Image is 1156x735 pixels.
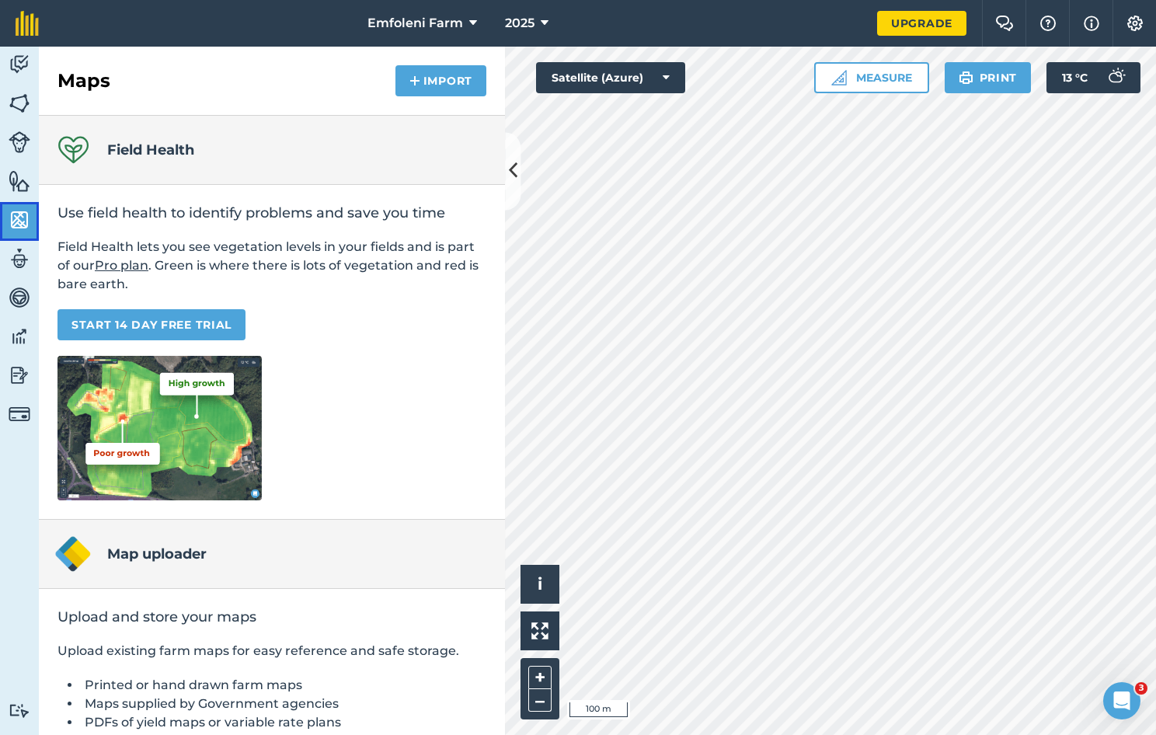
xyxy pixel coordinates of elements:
[531,622,548,639] img: Four arrows, one pointing top left, one top right, one bottom right and the last bottom left
[57,642,486,660] p: Upload existing farm maps for easy reference and safe storage.
[995,16,1014,31] img: Two speech bubbles overlapping with the left bubble in the forefront
[521,565,559,604] button: i
[57,204,486,222] h2: Use field health to identify problems and save you time
[395,65,486,96] button: Import
[54,535,92,573] img: Map uploader logo
[1039,16,1057,31] img: A question mark icon
[1126,16,1144,31] img: A cog icon
[367,14,463,33] span: Emfoleni Farm
[505,14,534,33] span: 2025
[409,71,420,90] img: svg+xml;base64,PHN2ZyB4bWxucz0iaHR0cDovL3d3dy53My5vcmcvMjAwMC9zdmciIHdpZHRoPSIxNCIgaGVpZ2h0PSIyNC...
[9,92,30,115] img: svg+xml;base64,PHN2ZyB4bWxucz0iaHR0cDovL3d3dy53My5vcmcvMjAwMC9zdmciIHdpZHRoPSI1NiIgaGVpZ2h0PSI2MC...
[107,543,207,565] h4: Map uploader
[528,666,552,689] button: +
[81,713,486,732] li: PDFs of yield maps or variable rate plans
[9,403,30,425] img: svg+xml;base64,PD94bWwgdmVyc2lvbj0iMS4wIiBlbmNvZGluZz0idXRmLTgiPz4KPCEtLSBHZW5lcmF0b3I6IEFkb2JlIE...
[1084,14,1099,33] img: svg+xml;base64,PHN2ZyB4bWxucz0iaHR0cDovL3d3dy53My5vcmcvMjAwMC9zdmciIHdpZHRoPSIxNyIgaGVpZ2h0PSIxNy...
[945,62,1032,93] button: Print
[57,608,486,626] h2: Upload and store your maps
[959,68,973,87] img: svg+xml;base64,PHN2ZyB4bWxucz0iaHR0cDovL3d3dy53My5vcmcvMjAwMC9zdmciIHdpZHRoPSIxOSIgaGVpZ2h0PSIyNC...
[538,574,542,594] span: i
[9,286,30,309] img: svg+xml;base64,PD94bWwgdmVyc2lvbj0iMS4wIiBlbmNvZGluZz0idXRmLTgiPz4KPCEtLSBHZW5lcmF0b3I6IEFkb2JlIE...
[1135,682,1147,695] span: 3
[9,247,30,270] img: svg+xml;base64,PD94bWwgdmVyc2lvbj0iMS4wIiBlbmNvZGluZz0idXRmLTgiPz4KPCEtLSBHZW5lcmF0b3I6IEFkb2JlIE...
[57,309,245,340] a: START 14 DAY FREE TRIAL
[9,364,30,387] img: svg+xml;base64,PD94bWwgdmVyc2lvbj0iMS4wIiBlbmNvZGluZz0idXRmLTgiPz4KPCEtLSBHZW5lcmF0b3I6IEFkb2JlIE...
[831,70,847,85] img: Ruler icon
[1103,682,1140,719] iframe: Intercom live chat
[81,695,486,713] li: Maps supplied by Government agencies
[9,169,30,193] img: svg+xml;base64,PHN2ZyB4bWxucz0iaHR0cDovL3d3dy53My5vcmcvMjAwMC9zdmciIHdpZHRoPSI1NiIgaGVpZ2h0PSI2MC...
[81,676,486,695] li: Printed or hand drawn farm maps
[9,208,30,232] img: svg+xml;base64,PHN2ZyB4bWxucz0iaHR0cDovL3d3dy53My5vcmcvMjAwMC9zdmciIHdpZHRoPSI1NiIgaGVpZ2h0PSI2MC...
[1046,62,1140,93] button: 13 °C
[536,62,685,93] button: Satellite (Azure)
[9,53,30,76] img: svg+xml;base64,PD94bWwgdmVyc2lvbj0iMS4wIiBlbmNvZGluZz0idXRmLTgiPz4KPCEtLSBHZW5lcmF0b3I6IEFkb2JlIE...
[57,238,486,294] p: Field Health lets you see vegetation levels in your fields and is part of our . Green is where th...
[107,139,194,161] h4: Field Health
[95,258,148,273] a: Pro plan
[57,68,110,93] h2: Maps
[877,11,966,36] a: Upgrade
[528,689,552,712] button: –
[9,703,30,718] img: svg+xml;base64,PD94bWwgdmVyc2lvbj0iMS4wIiBlbmNvZGluZz0idXRmLTgiPz4KPCEtLSBHZW5lcmF0b3I6IEFkb2JlIE...
[9,325,30,348] img: svg+xml;base64,PD94bWwgdmVyc2lvbj0iMS4wIiBlbmNvZGluZz0idXRmLTgiPz4KPCEtLSBHZW5lcmF0b3I6IEFkb2JlIE...
[16,11,39,36] img: fieldmargin Logo
[9,131,30,153] img: svg+xml;base64,PD94bWwgdmVyc2lvbj0iMS4wIiBlbmNvZGluZz0idXRmLTgiPz4KPCEtLSBHZW5lcmF0b3I6IEFkb2JlIE...
[1062,62,1088,93] span: 13 ° C
[1100,62,1131,93] img: svg+xml;base64,PD94bWwgdmVyc2lvbj0iMS4wIiBlbmNvZGluZz0idXRmLTgiPz4KPCEtLSBHZW5lcmF0b3I6IEFkb2JlIE...
[814,62,929,93] button: Measure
